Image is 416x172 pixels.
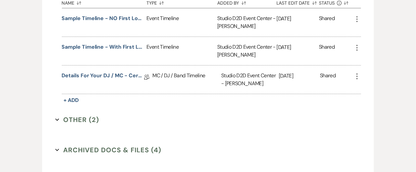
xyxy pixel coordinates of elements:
a: Details for your DJ / MC - Ceremony & Reception [62,72,144,82]
button: Other (2) [55,115,99,125]
p: [DATE] [279,72,320,80]
div: Event Timeline [146,37,217,65]
button: + Add [62,96,81,105]
button: Sample Timeline - NO first look [62,14,144,22]
div: Shared [320,72,336,87]
button: Archived Docs & Files (4) [55,145,162,155]
div: MC / DJ / Band Timeline [153,65,221,94]
div: Studio D2D Event Center - [PERSON_NAME] [221,65,279,94]
p: [DATE] [277,14,319,23]
button: Sample Timeline - with first look [62,43,144,51]
p: [DATE] [277,43,319,52]
div: Shared [319,14,335,30]
div: Studio D2D Event Center - [PERSON_NAME] [217,8,276,37]
span: Status [319,1,335,5]
span: + Add [64,97,79,104]
div: Shared [319,43,335,59]
div: Event Timeline [146,8,217,37]
div: Studio D2D Event Center - [PERSON_NAME] [217,37,276,65]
